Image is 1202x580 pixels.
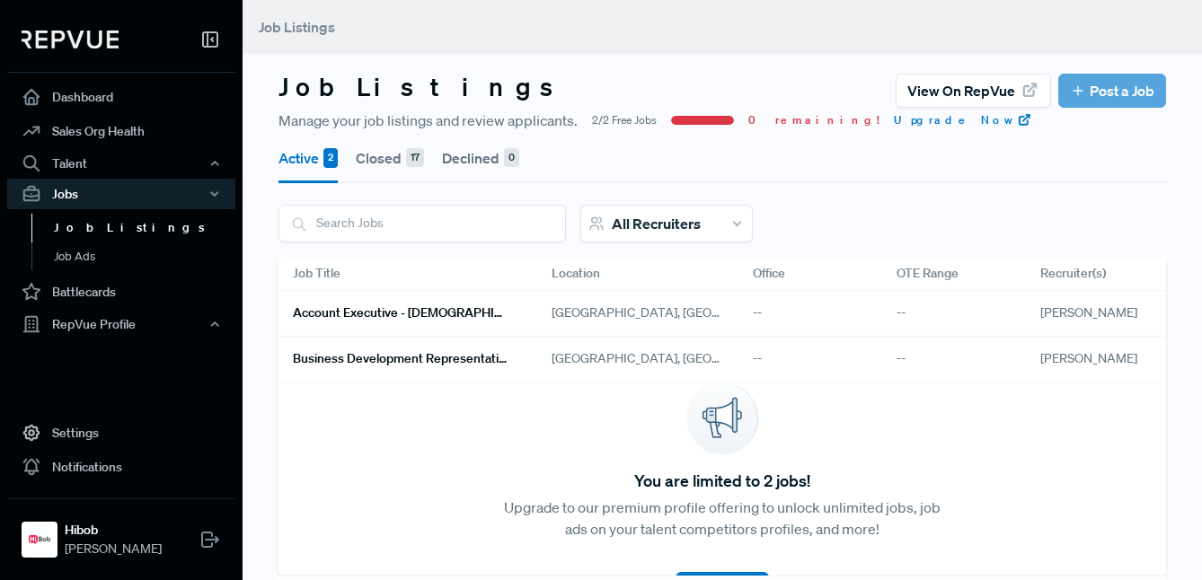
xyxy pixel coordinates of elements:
span: You are limited to 2 jobs! [634,469,810,493]
a: Dashboard [7,80,235,114]
span: [PERSON_NAME] [1040,304,1137,321]
strong: Hibob [65,521,162,540]
a: HibobHibob[PERSON_NAME] [7,498,235,566]
a: Notifications [7,450,235,484]
div: -- [738,337,882,382]
img: RepVue [22,31,119,48]
div: -- [882,291,1026,337]
button: RepVue Profile [7,309,235,339]
span: Location [552,264,600,283]
a: Account Executive - [DEMOGRAPHIC_DATA] [293,298,508,329]
a: Battlecards [7,275,235,309]
span: [PERSON_NAME] [65,540,162,558]
span: View on RepVue [907,80,1015,101]
img: announcement [686,382,758,454]
span: Manage your job listings and review applicants. [278,110,578,131]
button: View on RepVue [896,74,1051,108]
div: -- [882,337,1026,382]
span: Recruiter(s) [1040,264,1106,283]
h6: Business Development Representative - [DEMOGRAPHIC_DATA] [293,351,508,366]
span: 0 remaining! [748,112,879,128]
button: Active 2 [278,133,338,183]
img: Hibob [25,525,54,554]
span: [GEOGRAPHIC_DATA], [GEOGRAPHIC_DATA] [552,349,724,368]
a: Settings [7,416,235,450]
span: All Recruiters [612,215,701,233]
button: Closed 17 [356,133,424,183]
span: 2/2 Free Jobs [592,112,657,128]
button: Talent [7,148,235,179]
span: Office [753,264,785,283]
input: Search Jobs [279,206,565,241]
h3: Job Listings [278,72,570,102]
span: Job Title [293,264,340,283]
span: [PERSON_NAME] [1040,350,1137,366]
h6: Account Executive - [DEMOGRAPHIC_DATA] [293,305,508,321]
button: Declined 0 [442,133,519,183]
span: [GEOGRAPHIC_DATA], [GEOGRAPHIC_DATA] [552,303,724,322]
button: Jobs [7,179,235,209]
div: 0 [504,148,519,168]
a: Job Ads [31,242,260,271]
a: Business Development Representative - [DEMOGRAPHIC_DATA] [293,344,508,374]
span: OTE Range [897,264,959,283]
a: Upgrade Now [894,112,1032,128]
a: Job Listings [31,214,260,242]
div: -- [738,291,882,337]
span: Job Listings [259,18,335,36]
div: 2 [323,148,338,168]
p: Upgrade to our premium profile offering to unlock unlimited jobs, job ads on your talent competit... [500,497,944,540]
a: Sales Org Health [7,114,235,148]
div: 17 [406,148,424,168]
